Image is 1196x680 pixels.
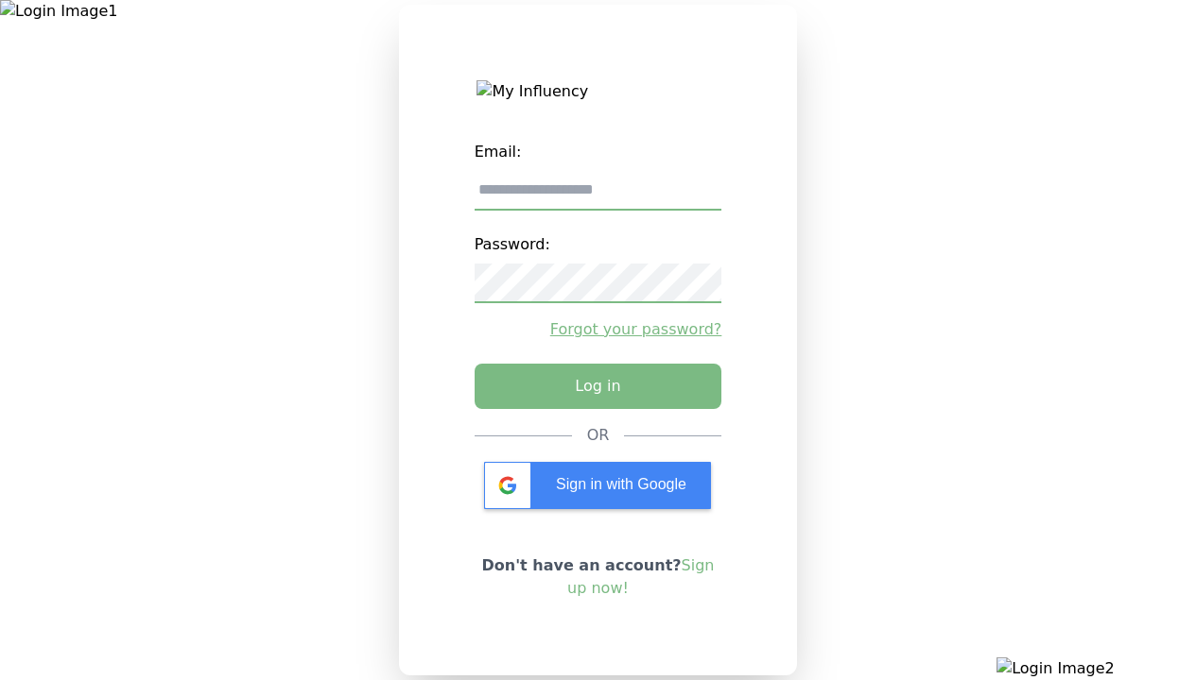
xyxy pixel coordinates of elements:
[475,364,722,409] button: Log in
[484,462,711,509] div: Sign in with Google
[477,80,719,103] img: My Influency
[475,226,722,263] label: Password:
[556,476,686,492] span: Sign in with Google
[475,133,722,171] label: Email:
[997,657,1196,680] img: Login Image2
[475,318,722,341] a: Forgot your password?
[587,424,610,447] div: OR
[475,554,722,600] p: Don't have an account?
